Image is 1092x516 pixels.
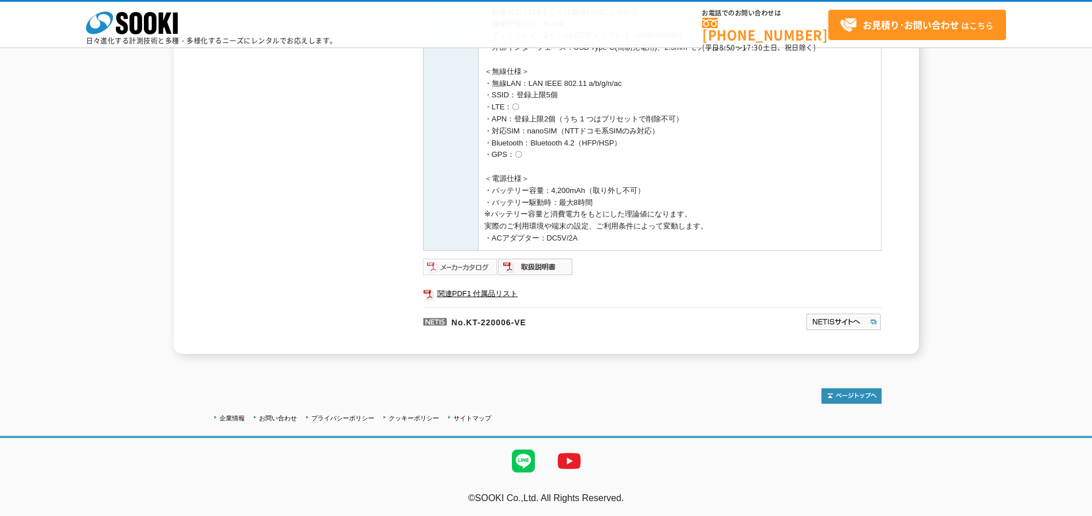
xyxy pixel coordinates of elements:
p: 日々進化する計測技術と多種・多様化するニーズにレンタルでお応えします。 [86,37,337,44]
img: NETISサイトへ [805,313,882,331]
a: テストMail [1048,505,1092,514]
img: トップページへ [821,388,882,404]
span: はこちら [840,17,993,34]
span: (平日 ～ 土日、祝日除く) [702,42,816,53]
img: LINE [500,438,546,484]
a: クッキーポリシー [389,415,439,422]
p: No.KT-220006-VE [423,307,695,334]
a: お問い合わせ [259,415,297,422]
img: メーカーカタログ [423,258,498,276]
a: メーカーカタログ [423,265,498,274]
span: 17:30 [742,42,763,53]
a: 関連PDF1 付属品リスト [423,286,882,301]
a: [PHONE_NUMBER] [702,18,828,41]
a: お見積り･お問い合わせはこちら [828,10,1006,40]
a: 取扱説明書 [498,265,573,274]
a: サイトマップ [453,415,491,422]
span: 8:50 [719,42,735,53]
span: お電話でのお問い合わせは [702,10,828,17]
img: 取扱説明書 [498,258,573,276]
a: 企業情報 [220,415,245,422]
img: YouTube [546,438,592,484]
a: プライバシーポリシー [311,415,374,422]
strong: お見積り･お問い合わせ [863,18,959,31]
